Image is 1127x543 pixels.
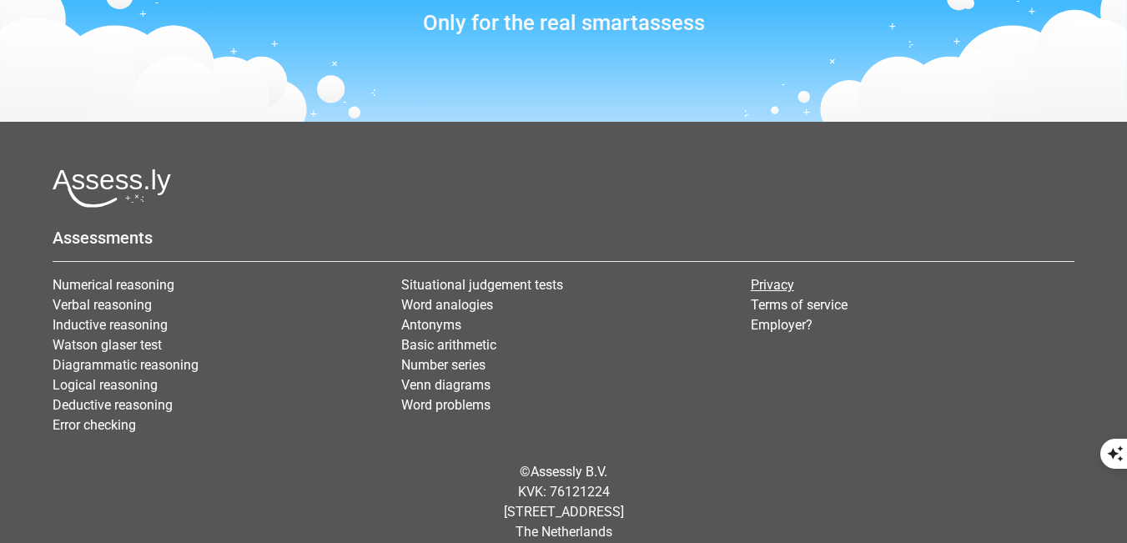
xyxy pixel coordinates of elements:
[401,297,493,313] a: Word analogies
[401,357,486,373] a: Number series
[53,417,136,433] a: Error checking
[53,397,173,413] a: Deductive reasoning
[751,297,848,313] a: Terms of service
[751,277,794,293] a: Privacy
[401,277,563,293] a: Situational judgement tests
[53,317,168,333] a: Inductive reasoning
[751,317,813,333] a: Employer?
[401,397,491,413] a: Word problems
[401,317,461,333] a: Antonyms
[53,357,199,373] a: Diagrammatic reasoning
[53,297,152,313] a: Verbal reasoning
[53,228,1074,248] h5: Assessments
[53,377,158,393] a: Logical reasoning
[53,168,171,208] img: Assessly logo
[53,277,174,293] a: Numerical reasoning
[531,464,607,480] a: Assessly B.V.
[243,10,885,36] h3: Only for the real smartassess
[53,337,162,353] a: Watson glaser test
[401,377,491,393] a: Venn diagrams
[401,337,496,353] a: Basic arithmetic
